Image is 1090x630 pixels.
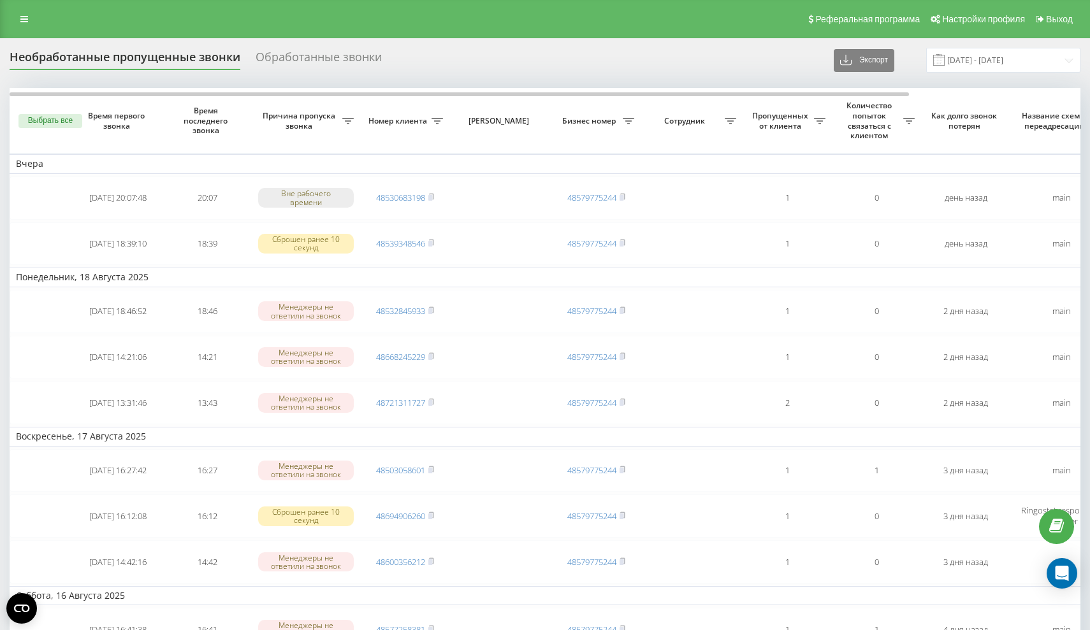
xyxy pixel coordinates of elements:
td: 0 [832,494,921,538]
span: [PERSON_NAME] [460,116,541,126]
a: 48694906260 [376,510,425,522]
div: Обработанные звонки [256,50,382,70]
td: 3 дня назад [921,449,1010,492]
a: 48530683198 [376,192,425,203]
td: 0 [832,222,921,266]
td: 0 [832,381,921,424]
td: [DATE] 18:46:52 [73,290,163,333]
td: 2 дня назад [921,336,1010,379]
span: Настройки профиля [942,14,1025,24]
a: 48579775244 [567,556,616,568]
span: Номер клиента [367,116,432,126]
span: Реферальная программа [815,14,920,24]
td: 1 [743,494,832,538]
a: 48579775244 [567,464,616,476]
div: Менеджеры не ответили на звонок [258,347,354,366]
td: 0 [832,540,921,583]
a: 48579775244 [567,305,616,317]
span: Бизнес номер [558,116,623,126]
td: [DATE] 20:07:48 [73,176,163,220]
button: Выбрать все [18,114,82,128]
td: 2 дня назад [921,381,1010,424]
td: 1 [743,176,832,220]
a: 48579775244 [567,192,616,203]
div: Менеджеры не ответили на звонок [258,461,354,480]
td: 1 [743,540,832,583]
td: 0 [832,336,921,379]
td: 20:07 [163,176,252,220]
div: Open Intercom Messenger [1047,558,1077,589]
td: 2 дня назад [921,290,1010,333]
td: 14:21 [163,336,252,379]
span: Пропущенных от клиента [749,111,814,131]
a: 48579775244 [567,397,616,408]
td: 1 [743,449,832,492]
span: Время последнего звонка [173,106,242,136]
div: Сброшен ранее 10 секунд [258,234,354,253]
a: 48579775244 [567,238,616,249]
a: 48668245229 [376,351,425,362]
td: 1 [743,290,832,333]
td: [DATE] 16:27:42 [73,449,163,492]
div: Менеджеры не ответили на звонок [258,393,354,412]
span: Выход [1046,14,1073,24]
td: [DATE] 14:21:06 [73,336,163,379]
span: Причина пропуска звонка [258,111,342,131]
td: 1 [743,222,832,266]
td: 14:42 [163,540,252,583]
a: 48532845933 [376,305,425,317]
td: день назад [921,222,1010,266]
a: 48579775244 [567,510,616,522]
a: 48579775244 [567,351,616,362]
a: 48503058601 [376,464,425,476]
td: 3 дня назад [921,540,1010,583]
td: 0 [832,290,921,333]
a: 48721311727 [376,397,425,408]
td: 0 [832,176,921,220]
div: Вне рабочего времени [258,188,354,207]
a: 48600356212 [376,556,425,568]
button: Open CMP widget [6,593,37,624]
div: Сброшен ранее 10 секунд [258,506,354,526]
td: [DATE] 16:12:08 [73,494,163,538]
div: Менеджеры не ответили на звонок [258,301,354,320]
button: Экспорт [834,49,894,72]
td: 1 [743,336,832,379]
span: Как долго звонок потерян [931,111,1000,131]
td: 3 дня назад [921,494,1010,538]
td: 16:12 [163,494,252,538]
td: 13:43 [163,381,252,424]
div: Менеджеры не ответили на звонок [258,552,354,571]
td: день назад [921,176,1010,220]
td: [DATE] 14:42:16 [73,540,163,583]
span: Количество попыток связаться с клиентом [838,101,903,140]
td: 2 [743,381,832,424]
span: Сотрудник [647,116,725,126]
a: 48539348546 [376,238,425,249]
td: 18:46 [163,290,252,333]
td: 18:39 [163,222,252,266]
td: [DATE] 13:31:46 [73,381,163,424]
td: 16:27 [163,449,252,492]
div: Необработанные пропущенные звонки [10,50,240,70]
td: [DATE] 18:39:10 [73,222,163,266]
span: Время первого звонка [84,111,152,131]
td: 1 [832,449,921,492]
